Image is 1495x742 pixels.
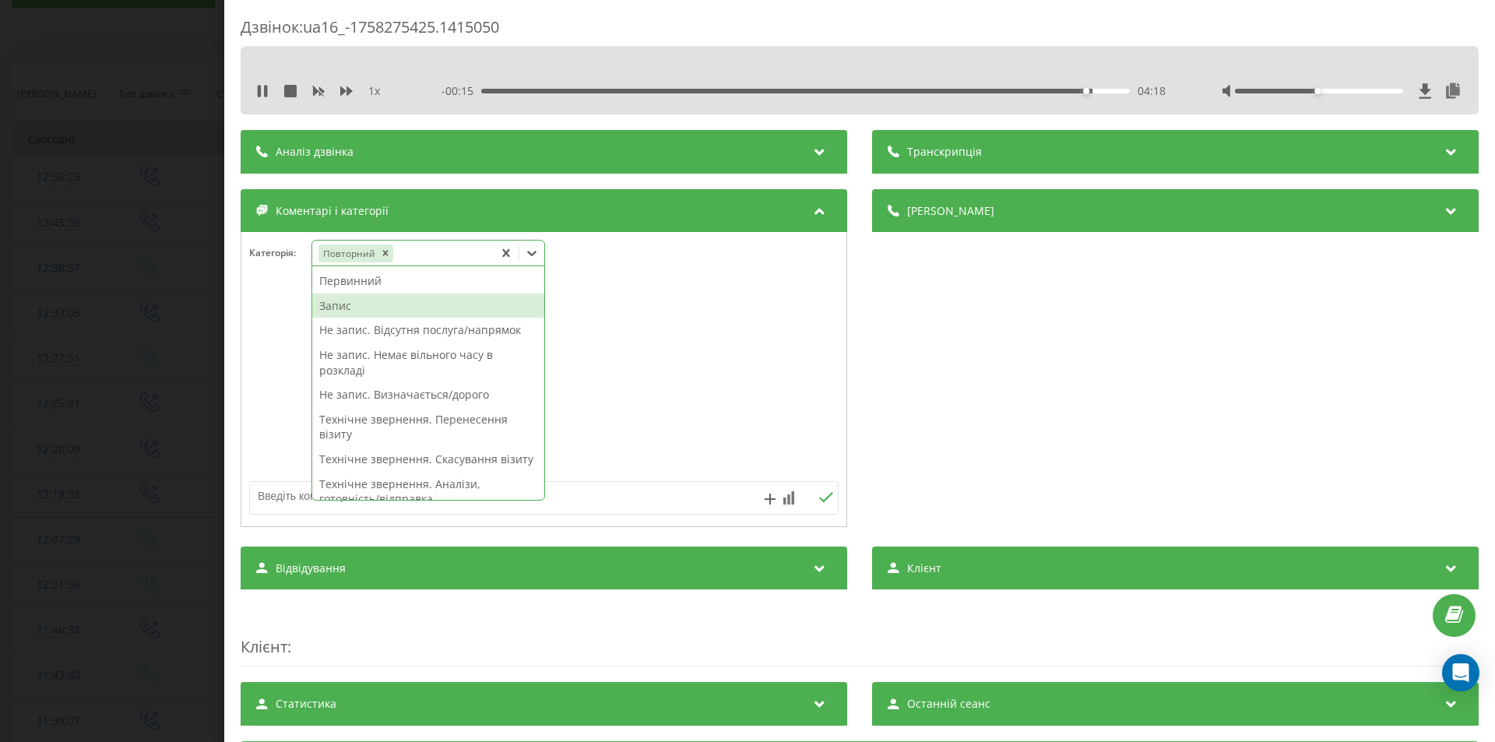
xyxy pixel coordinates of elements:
[312,294,544,318] div: Запис
[1442,654,1479,691] div: Open Intercom Messenger
[312,472,544,512] div: Технічне звернення. Аналізи, готовність/відправка
[276,203,389,219] span: Коментарі і категорії
[241,605,1479,666] div: :
[312,318,544,343] div: Не запис. Відсутня послуга/напрямок
[312,343,544,382] div: Не запис. Немає вільного часу в розкладі
[1138,83,1166,99] span: 04:18
[312,269,544,294] div: Первинний
[907,561,941,576] span: Клієнт
[318,244,378,262] div: Повторний
[276,144,354,160] span: Аналіз дзвінка
[378,244,393,262] div: Remove Повторний
[907,696,990,712] span: Останній сеанс
[907,203,994,219] span: [PERSON_NAME]
[368,83,380,99] span: 1 x
[312,447,544,472] div: Технічне звернення. Скасування візиту
[1315,88,1321,94] div: Accessibility label
[276,561,346,576] span: Відвідування
[312,382,544,407] div: Не запис. Визначається/дорого
[241,636,287,657] span: Клієнт
[276,696,336,712] span: Статистика
[249,248,311,258] h4: Категорія :
[312,407,544,447] div: Технічне звернення. Перенесення візиту
[907,144,982,160] span: Транскрипція
[1083,88,1089,94] div: Accessibility label
[241,16,1479,47] div: Дзвінок : ua16_-1758275425.1415050
[441,83,481,99] span: - 00:15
